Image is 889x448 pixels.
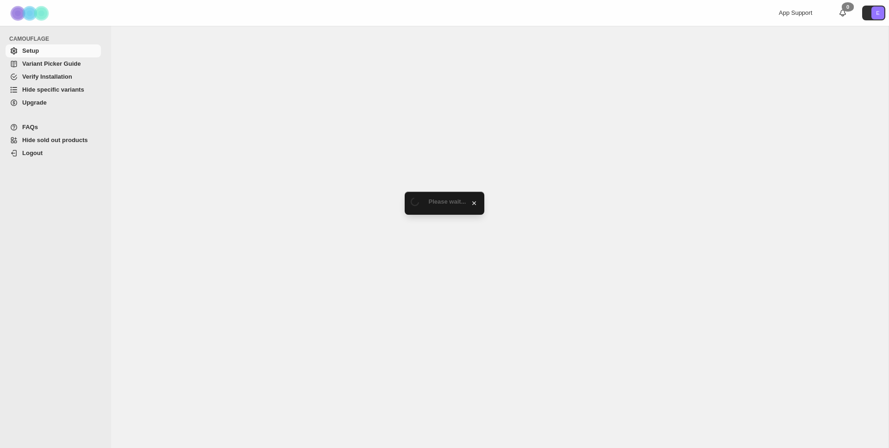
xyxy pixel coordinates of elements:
span: Logout [22,149,43,156]
span: Verify Installation [22,73,72,80]
a: Setup [6,44,101,57]
div: 0 [842,2,854,12]
span: App Support [779,9,812,16]
a: Logout [6,147,101,160]
a: Verify Installation [6,70,101,83]
span: Hide sold out products [22,137,88,143]
span: Hide specific variants [22,86,84,93]
span: FAQs [22,124,38,131]
span: Setup [22,47,39,54]
a: FAQs [6,121,101,134]
a: Hide sold out products [6,134,101,147]
span: Avatar with initials E [871,6,884,19]
a: 0 [838,8,847,18]
a: Variant Picker Guide [6,57,101,70]
span: Upgrade [22,99,47,106]
img: Camouflage [7,0,54,26]
a: Upgrade [6,96,101,109]
span: Please wait... [429,198,466,205]
text: E [876,10,879,16]
span: Variant Picker Guide [22,60,81,67]
a: Hide specific variants [6,83,101,96]
span: CAMOUFLAGE [9,35,105,43]
button: Avatar with initials E [862,6,885,20]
